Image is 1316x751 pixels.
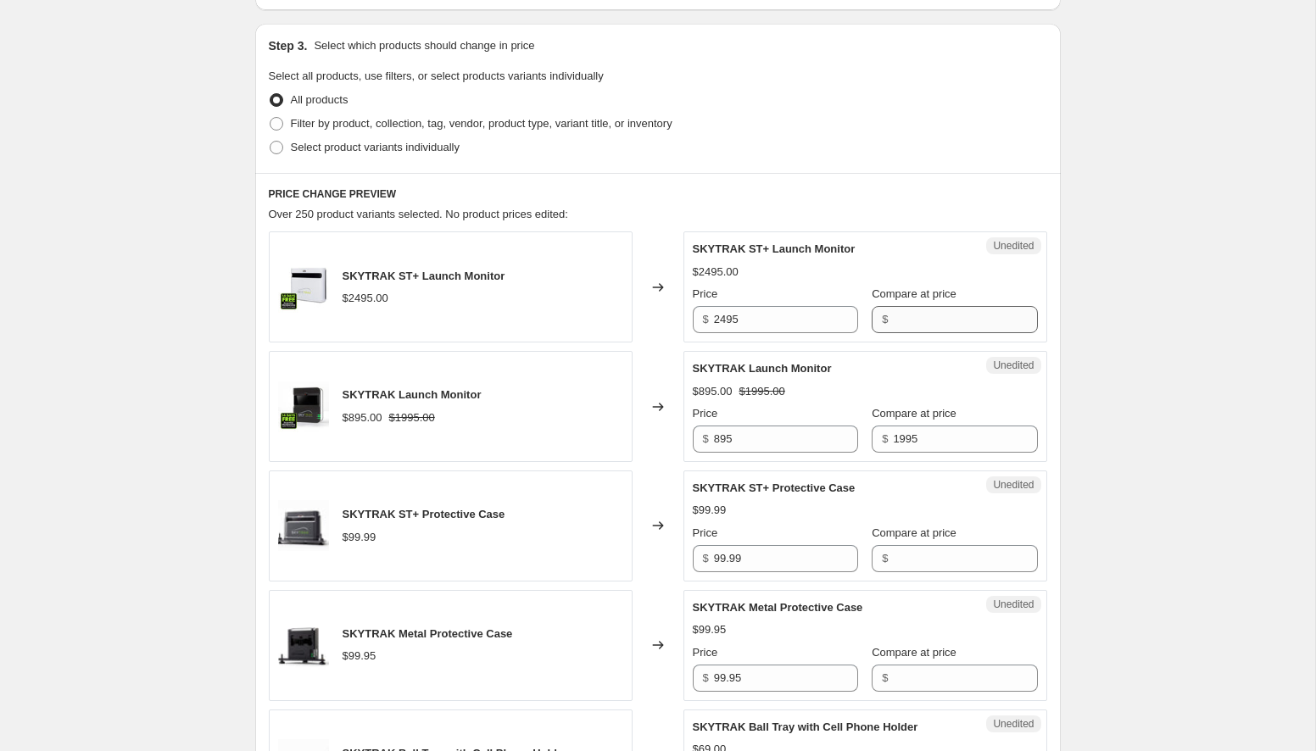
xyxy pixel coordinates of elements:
div: $2495.00 [343,290,388,307]
span: $ [882,552,888,565]
div: $99.99 [693,502,727,519]
span: $ [703,671,709,684]
strike: $1995.00 [389,409,435,426]
span: Filter by product, collection, tag, vendor, product type, variant title, or inventory [291,117,672,130]
span: Price [693,287,718,300]
h2: Step 3. [269,37,308,54]
span: Price [693,646,718,659]
span: Compare at price [872,407,956,420]
span: $ [882,313,888,325]
span: SKYTRAK ST+ Protective Case [343,508,505,520]
span: Select product variants individually [291,141,460,153]
div: $895.00 [693,383,733,400]
span: SKYTRAK Launch Monitor [343,388,482,401]
span: $ [703,432,709,445]
span: $ [882,432,888,445]
span: Select all products, use filters, or select products variants individually [269,70,604,82]
img: SKYTRAKOG_80x.jpg [278,381,329,432]
h6: PRICE CHANGE PREVIEW [269,187,1047,201]
img: SKYTRAKST_Membership_80x.jpg [278,262,329,313]
span: $ [703,313,709,325]
span: $ [882,671,888,684]
div: $895.00 [343,409,382,426]
img: SKYTRAK_Launch_Monitor_Metal_Protective_Case_80x.jpg [278,620,329,670]
span: SKYTRAK Metal Protective Case [343,627,513,640]
span: Unedited [993,598,1034,611]
div: $2495.00 [693,264,739,281]
span: Price [693,526,718,539]
img: SKYTRAK_plus_Protective_Case_80x.jpg [278,500,329,551]
span: SKYTRAK ST+ Launch Monitor [693,242,856,255]
p: Select which products should change in price [314,37,534,54]
span: Price [693,407,718,420]
span: SKYTRAK ST+ Protective Case [693,481,856,494]
div: $99.95 [343,648,376,665]
span: SKYTRAK Launch Monitor [693,362,832,375]
span: Compare at price [872,646,956,659]
div: $99.95 [693,621,727,638]
span: All products [291,93,349,106]
span: Unedited [993,239,1034,253]
span: Compare at price [872,287,956,300]
div: $99.99 [343,529,376,546]
span: Unedited [993,359,1034,372]
span: Over 250 product variants selected. No product prices edited: [269,208,568,220]
span: SKYTRAK Ball Tray with Cell Phone Holder [693,720,918,733]
span: SKYTRAK ST+ Launch Monitor [343,270,505,282]
span: Unedited [993,717,1034,731]
span: $ [703,552,709,565]
strike: $1995.00 [739,383,785,400]
span: Compare at price [872,526,956,539]
span: SKYTRAK Metal Protective Case [693,601,863,614]
span: Unedited [993,478,1034,492]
